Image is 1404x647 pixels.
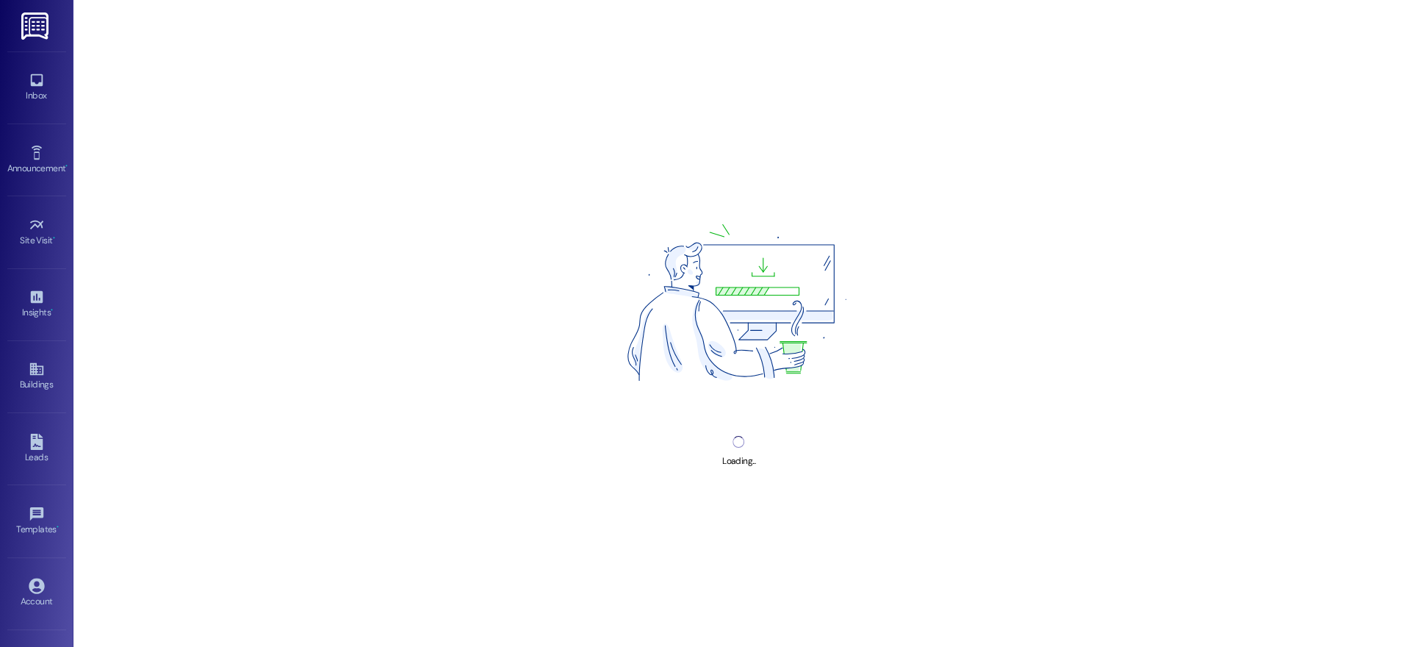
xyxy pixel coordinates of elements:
a: Leads [7,429,66,469]
a: Site Visit • [7,212,66,252]
span: • [53,233,55,243]
div: Loading... [722,454,755,469]
span: • [57,522,59,532]
a: Insights • [7,285,66,324]
span: • [51,305,53,315]
img: ResiDesk Logo [21,12,51,40]
span: • [65,161,68,171]
a: Buildings [7,357,66,396]
a: Inbox [7,68,66,107]
a: Templates • [7,501,66,541]
a: Account [7,573,66,613]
